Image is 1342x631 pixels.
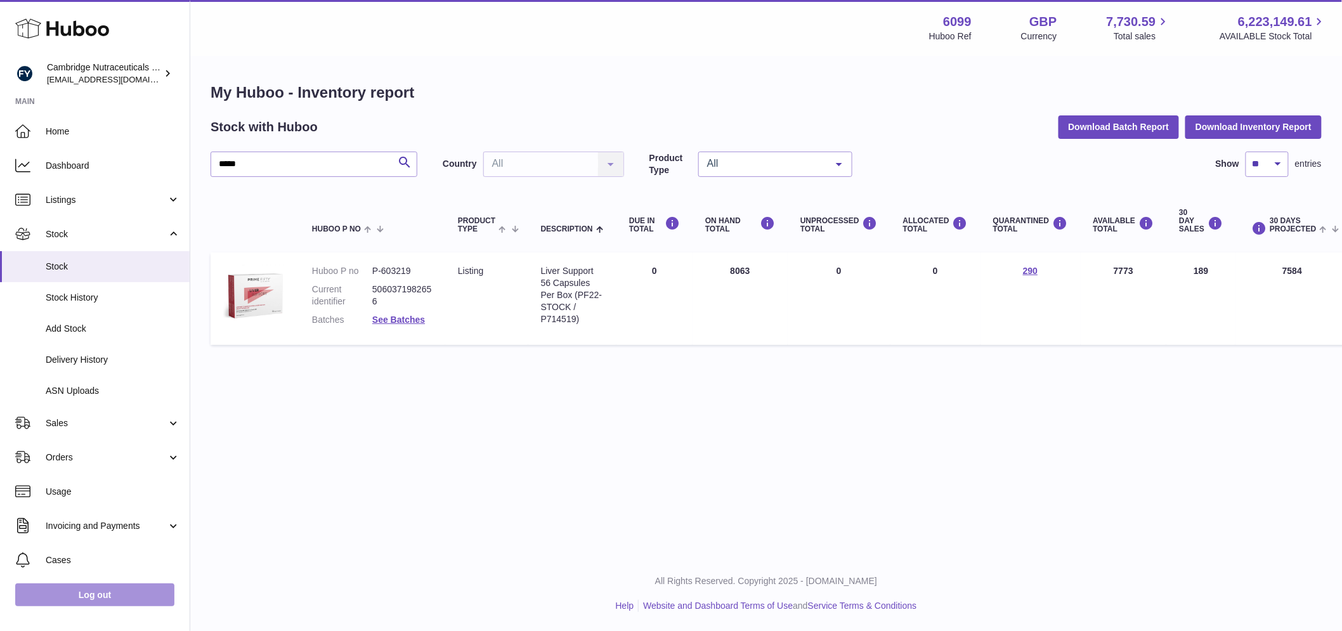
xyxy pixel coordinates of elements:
[1220,13,1327,42] a: 6,223,149.61 AVAILABLE Stock Total
[993,216,1068,233] div: QUARANTINED Total
[1059,115,1180,138] button: Download Batch Report
[1179,209,1223,234] div: 30 DAY SALES
[1021,30,1057,42] div: Currency
[788,252,890,345] td: 0
[47,74,186,84] span: [EMAIL_ADDRESS][DOMAIN_NAME]
[46,194,167,206] span: Listings
[1238,13,1312,30] span: 6,223,149.61
[211,82,1322,103] h1: My Huboo - Inventory report
[1270,217,1316,233] span: 30 DAYS PROJECTED
[458,217,495,233] span: Product Type
[372,315,425,325] a: See Batches
[639,600,916,612] li: and
[200,575,1332,587] p: All Rights Reserved. Copyright 2025 - [DOMAIN_NAME]
[46,554,180,566] span: Cases
[15,583,174,606] a: Log out
[46,126,180,138] span: Home
[312,314,372,326] dt: Batches
[458,266,483,276] span: listing
[808,601,917,611] a: Service Terms & Conditions
[46,520,167,532] span: Invoicing and Payments
[46,323,180,335] span: Add Stock
[903,216,968,233] div: ALLOCATED Total
[649,152,692,176] label: Product Type
[223,265,287,329] img: product image
[46,261,180,273] span: Stock
[46,417,167,429] span: Sales
[46,354,180,366] span: Delivery History
[693,252,788,345] td: 8063
[443,158,477,170] label: Country
[1029,13,1057,30] strong: GBP
[541,225,593,233] span: Description
[312,225,361,233] span: Huboo P no
[47,62,161,86] div: Cambridge Nutraceuticals Ltd
[1107,13,1171,42] a: 7,730.59 Total sales
[1216,158,1239,170] label: Show
[800,216,878,233] div: UNPROCESSED Total
[15,64,34,83] img: huboo@camnutra.com
[372,265,433,277] dd: P-603219
[1093,216,1154,233] div: AVAILABLE Total
[704,157,826,170] span: All
[1107,13,1156,30] span: 7,730.59
[211,119,318,136] h2: Stock with Huboo
[1295,158,1322,170] span: entries
[643,601,793,611] a: Website and Dashboard Terms of Use
[312,283,372,308] dt: Current identifier
[1081,252,1167,345] td: 7773
[929,30,972,42] div: Huboo Ref
[46,486,180,498] span: Usage
[46,228,167,240] span: Stock
[1185,115,1322,138] button: Download Inventory Report
[943,13,972,30] strong: 6099
[541,265,604,325] div: Liver Support 56 Capsules Per Box (PF22-STOCK / P714519)
[1220,30,1327,42] span: AVAILABLE Stock Total
[46,385,180,397] span: ASN Uploads
[629,216,680,233] div: DUE IN TOTAL
[46,160,180,172] span: Dashboard
[46,452,167,464] span: Orders
[616,601,634,611] a: Help
[1114,30,1170,42] span: Total sales
[372,283,433,308] dd: 5060371982656
[1166,252,1235,345] td: 189
[890,252,980,345] td: 0
[312,265,372,277] dt: Huboo P no
[1023,266,1038,276] a: 290
[46,292,180,304] span: Stock History
[616,252,693,345] td: 0
[705,216,775,233] div: ON HAND Total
